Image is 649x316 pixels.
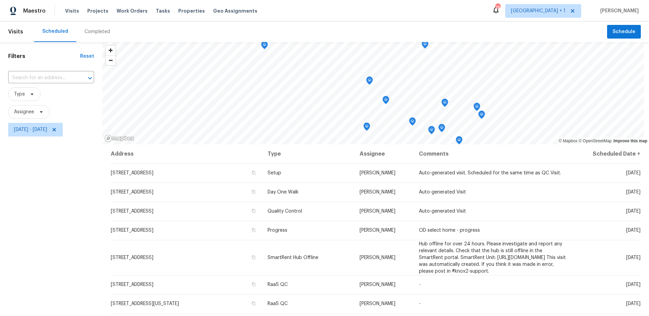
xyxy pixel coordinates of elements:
[268,228,287,233] span: Progress
[80,53,94,60] div: Reset
[8,53,80,60] h1: Filters
[366,76,373,87] div: Map marker
[251,189,257,195] button: Copy Address
[251,254,257,260] button: Copy Address
[8,73,75,83] input: Search for an address...
[419,190,466,195] span: Auto-generated Visit
[511,8,565,14] span: [GEOGRAPHIC_DATA] + 1
[65,8,79,14] span: Visits
[626,301,640,306] span: [DATE]
[111,301,179,306] span: [STREET_ADDRESS][US_STATE]
[213,8,257,14] span: Geo Assignments
[117,8,148,14] span: Work Orders
[268,171,281,175] span: Setup
[360,171,395,175] span: [PERSON_NAME]
[14,91,25,98] span: Type
[419,282,421,287] span: -
[578,139,612,143] a: OpenStreetMap
[626,190,640,195] span: [DATE]
[607,25,641,39] button: Schedule
[87,8,108,14] span: Projects
[626,255,640,260] span: [DATE]
[262,144,354,163] th: Type
[268,282,288,287] span: RaaS QC
[441,99,448,109] div: Map marker
[363,123,370,133] div: Map marker
[106,56,116,65] span: Zoom out
[111,228,153,233] span: [STREET_ADDRESS]
[419,242,566,274] span: Hub offline for over 24 hours. Please investigate and report any relevant details. Check that the...
[111,255,153,260] span: [STREET_ADDRESS]
[613,28,635,36] span: Schedule
[419,228,480,233] span: OD select home - progress
[409,117,416,128] div: Map marker
[456,136,463,147] div: Map marker
[360,209,395,214] span: [PERSON_NAME]
[251,300,257,306] button: Copy Address
[8,24,23,39] span: Visits
[14,109,34,115] span: Assignee
[110,144,262,163] th: Address
[614,139,647,143] a: Improve this map
[102,42,644,144] canvas: Map
[382,96,389,106] div: Map marker
[251,170,257,176] button: Copy Address
[422,40,428,51] div: Map marker
[419,209,466,214] span: Auto-generated Visit
[354,144,413,163] th: Assignee
[85,73,95,83] button: Open
[111,209,153,214] span: [STREET_ADDRESS]
[598,8,639,14] span: [PERSON_NAME]
[111,171,153,175] span: [STREET_ADDRESS]
[473,103,480,113] div: Map marker
[268,255,318,260] span: SmartRent Hub Offline
[626,282,640,287] span: [DATE]
[419,301,421,306] span: -
[360,190,395,195] span: [PERSON_NAME]
[360,301,395,306] span: [PERSON_NAME]
[573,144,641,163] th: Scheduled Date ↑
[626,171,640,175] span: [DATE]
[261,41,268,52] div: Map marker
[438,124,445,134] div: Map marker
[85,28,110,35] div: Completed
[626,228,640,233] span: [DATE]
[106,55,116,65] button: Zoom out
[626,209,640,214] span: [DATE]
[178,8,205,14] span: Properties
[495,4,500,11] div: 18
[360,228,395,233] span: [PERSON_NAME]
[268,190,299,195] span: Day One Walk
[360,255,395,260] span: [PERSON_NAME]
[104,134,134,142] a: Mapbox homepage
[23,8,46,14] span: Maestro
[111,190,153,195] span: [STREET_ADDRESS]
[559,139,577,143] a: Mapbox
[14,126,47,133] span: [DATE] - [DATE]
[42,28,68,35] div: Scheduled
[268,301,288,306] span: RaaS QC
[156,9,170,13] span: Tasks
[413,144,573,163] th: Comments
[111,282,153,287] span: [STREET_ADDRESS]
[251,227,257,233] button: Copy Address
[360,282,395,287] span: [PERSON_NAME]
[419,171,561,175] span: Auto-generated visit. Scheduled for the same time as QC Visit.
[251,281,257,287] button: Copy Address
[478,111,485,121] div: Map marker
[106,45,116,55] button: Zoom in
[428,126,435,137] div: Map marker
[251,208,257,214] button: Copy Address
[268,209,302,214] span: Quality Control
